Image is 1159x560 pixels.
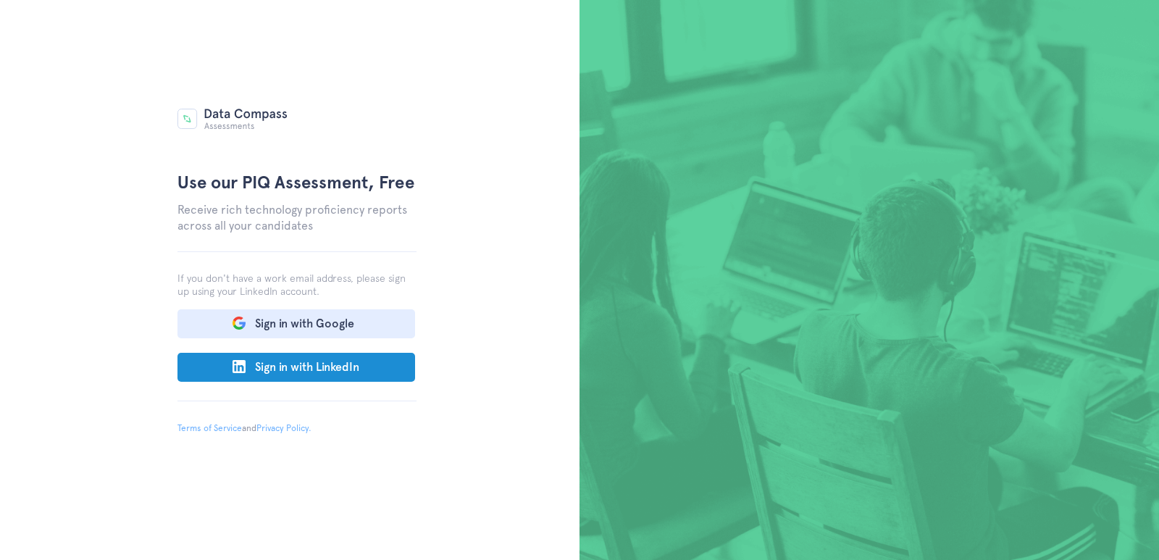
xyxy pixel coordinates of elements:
[177,309,415,338] button: Sign in with Google
[256,423,311,433] a: Privacy Policy.
[177,251,417,298] p: If you don't have a work email address, please sign up using your LinkedIn account.
[177,401,417,472] p: and
[177,170,417,195] h1: Use our PIQ Assessment, Free
[177,423,242,433] a: Terms of Service
[177,353,415,382] button: Sign in with LinkedIn
[177,109,288,130] img: Data Compass Assessment
[177,202,417,234] h2: Receive rich technology proficiency reports across all your candidates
